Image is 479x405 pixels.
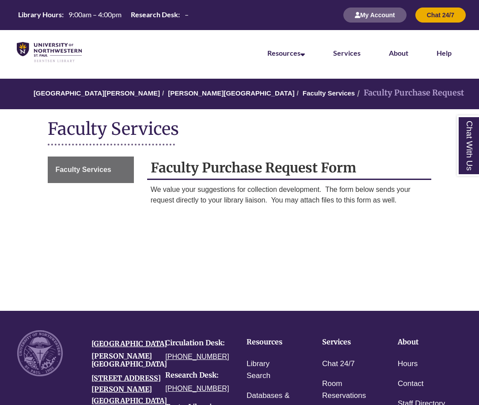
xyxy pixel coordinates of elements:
[151,184,428,206] p: We value your suggestions for collection development. The form below sends your request directly ...
[168,89,294,97] a: [PERSON_NAME][GEOGRAPHIC_DATA]
[415,11,466,19] a: Chat 24/7
[415,8,466,23] button: Chat 24/7
[322,358,355,371] a: Chat 24/7
[165,353,229,360] a: [PHONE_NUMBER]
[333,49,361,57] a: Services
[48,157,133,183] div: Guide Page Menu
[389,49,408,57] a: About
[48,118,431,141] h1: Faculty Services
[55,166,111,173] span: Faculty Services
[165,385,229,392] a: [PHONE_NUMBER]
[185,10,189,19] span: –
[322,338,370,346] h4: Services
[15,10,192,19] table: Hours Today
[303,89,355,97] a: Faculty Services
[247,358,295,382] a: Library Search
[398,358,418,371] a: Hours
[267,49,305,57] a: Resources
[68,10,122,19] span: 9:00am – 4:00pm
[343,11,407,19] a: My Account
[151,210,428,298] iframe: a501797a8dcded3a57edea32dfdffc24
[247,338,295,346] h4: Resources
[91,352,152,368] h4: [PERSON_NAME][GEOGRAPHIC_DATA]
[15,10,65,19] th: Library Hours:
[17,330,63,376] img: UNW seal
[398,338,446,346] h4: About
[127,10,181,19] th: Research Desk:
[17,42,82,62] img: UNWSP Library Logo
[322,378,370,402] a: Room Reservations
[91,339,167,348] a: [GEOGRAPHIC_DATA]
[398,378,424,390] a: Contact
[48,157,133,183] a: Faculty Services
[343,8,407,23] button: My Account
[165,339,226,347] h4: Circulation Desk:
[34,89,160,97] a: [GEOGRAPHIC_DATA][PERSON_NAME]
[165,371,226,379] h4: Research Desk:
[437,49,452,57] a: Help
[15,10,192,20] a: Hours Today
[147,157,431,180] h2: Faculty Purchase Request Form
[355,87,464,99] li: Faculty Purchase Request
